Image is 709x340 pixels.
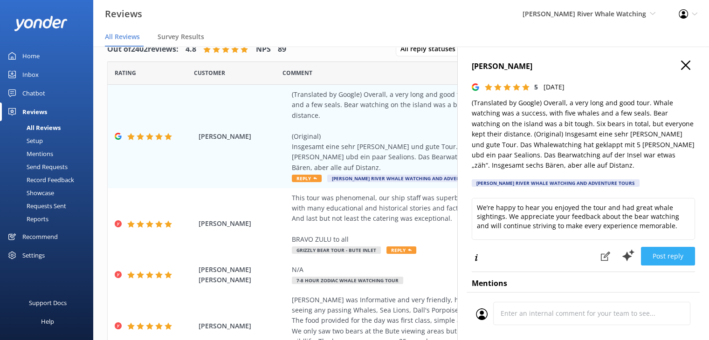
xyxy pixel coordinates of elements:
[278,43,286,55] h4: 89
[292,246,381,254] span: Grizzly Bear Tour - Bute Inlet
[22,227,58,246] div: Recommend
[292,175,322,182] span: Reply
[6,121,61,134] div: All Reviews
[6,160,93,173] a: Send Requests
[158,32,204,41] span: Survey Results
[327,175,495,182] span: [PERSON_NAME] River Whale Watching and Adventure Tours
[534,82,538,91] span: 5
[292,193,632,245] div: This tour was phenomenal, our ship staff was superb, our bear tour guide were excellent they prov...
[681,61,690,71] button: Close
[472,98,695,171] p: (Translated by Google) Overall, a very long and good tour. Whale watching was a success, with fiv...
[6,121,93,134] a: All Reviews
[6,212,93,225] a: Reports
[6,186,54,199] div: Showcase
[544,82,564,92] p: [DATE]
[105,32,140,41] span: All Reviews
[194,68,225,77] span: Date
[386,246,416,254] span: Reply
[476,308,488,320] img: user_profile.svg
[6,173,93,186] a: Record Feedback
[6,186,93,199] a: Showcase
[199,321,287,331] span: [PERSON_NAME]
[6,212,48,225] div: Reports
[41,312,54,331] div: Help
[256,43,271,55] h4: NPS
[186,43,196,55] h4: 4.8
[641,247,695,265] button: Post reply
[107,43,179,55] h4: Out of 2402 reviews:
[105,7,142,21] h3: Reviews
[199,218,287,229] span: [PERSON_NAME]
[22,65,39,84] div: Inbox
[6,147,53,160] div: Mentions
[292,89,632,173] div: (Translated by Google) Overall, a very long and good tour. Whale watching was a success, with fiv...
[6,199,93,212] a: Requests Sent
[472,61,695,73] h4: [PERSON_NAME]
[199,131,287,142] span: [PERSON_NAME]
[22,246,45,265] div: Settings
[292,277,403,284] span: 7-8 Hour Zodiac Whale Watching Tour
[115,68,136,77] span: Date
[472,278,695,290] h4: Mentions
[6,134,43,147] div: Setup
[282,68,312,77] span: Question
[14,16,68,31] img: yonder-white-logo.png
[292,265,632,275] div: N/A
[22,84,45,102] div: Chatbot
[6,134,93,147] a: Setup
[472,179,640,187] div: [PERSON_NAME] River Whale Watching and Adventure Tours
[22,102,47,121] div: Reviews
[472,198,695,240] textarea: We’re happy to hear you enjoyed the tour and had great whale sightings. We appreciate your feedba...
[400,44,461,54] span: All reply statuses
[6,173,74,186] div: Record Feedback
[199,265,287,286] span: [PERSON_NAME] [PERSON_NAME]
[29,293,67,312] div: Support Docs
[6,147,93,160] a: Mentions
[22,47,40,65] div: Home
[523,9,646,18] span: [PERSON_NAME] River Whale Watching
[6,160,68,173] div: Send Requests
[6,199,66,212] div: Requests Sent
